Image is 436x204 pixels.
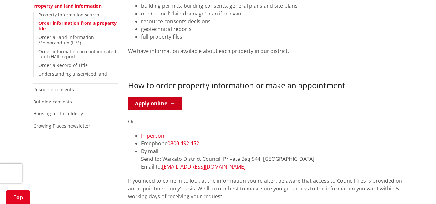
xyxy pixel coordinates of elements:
a: Resource consents [33,86,74,92]
a: Property information search [38,12,99,18]
a: Housing for the elderly [33,111,83,117]
a: Building consents [33,99,72,105]
li: resource consents decisions [141,17,403,25]
a: Growing Places newsletter [33,123,90,129]
a: Order a Land Information Memorandum (LIM) [38,34,94,46]
li: geotechnical reports [141,25,403,33]
a: Property and land information [33,3,102,9]
p: We have information available about each property in our district. [128,47,403,55]
a: Top [6,190,30,204]
iframe: Messenger Launcher [406,177,430,200]
a: Understanding unserviced land [38,71,107,77]
li: full property files. [141,33,403,41]
a: [EMAIL_ADDRESS][DOMAIN_NAME] [162,163,246,170]
a: In person [141,132,164,139]
a: Order information from a property file [38,20,117,32]
li: building permits, building consents, general plans and site plans [141,2,403,10]
a: Apply online [128,97,182,110]
a: Order information on contaminated land (HAIL report) [38,48,116,60]
p: If you need to come in to look at the information you're after, be aware that access to Council f... [128,177,403,200]
h3: How to order property information or make an appointment [128,81,403,90]
a: 0800 492 452 [167,140,199,147]
p: Or: [128,118,403,125]
a: Order a Record of Title [38,62,88,68]
li: Freephone [141,140,403,147]
li: our Council' 'laid drainage' plan if relevant [141,10,403,17]
li: By mail Send to: Waikato District Council, Private Bag 544, [GEOGRAPHIC_DATA] Email to: [141,147,403,170]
